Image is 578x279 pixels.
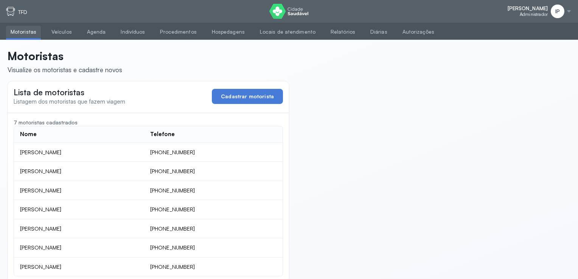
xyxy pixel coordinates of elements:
[144,219,283,239] td: [PHONE_NUMBER]
[144,238,283,257] td: [PHONE_NUMBER]
[212,89,283,104] button: Cadastrar motorista
[366,26,392,38] a: Diárias
[47,26,76,38] a: Veículos
[150,131,175,138] div: Telefone
[520,12,548,17] span: Administrador
[555,8,560,15] span: IP
[6,26,41,38] a: Motoristas
[155,26,201,38] a: Procedimentos
[207,26,249,38] a: Hospedagens
[14,219,144,239] td: [PERSON_NAME]
[20,131,37,138] div: Nome
[14,119,283,126] div: 7 motoristas cadastrados
[82,26,110,38] a: Agenda
[14,181,144,200] td: [PERSON_NAME]
[14,143,144,162] td: [PERSON_NAME]
[144,257,283,276] td: [PHONE_NUMBER]
[144,200,283,219] td: [PHONE_NUMBER]
[14,257,144,276] td: [PERSON_NAME]
[508,5,548,12] span: [PERSON_NAME]
[14,238,144,257] td: [PERSON_NAME]
[255,26,320,38] a: Locais de atendimento
[18,9,27,15] p: TFD
[326,26,360,38] a: Relatórios
[14,98,125,105] span: Listagem dos motoristas que fazem viagem
[14,200,144,219] td: [PERSON_NAME]
[398,26,439,38] a: Autorizações
[14,162,144,181] td: [PERSON_NAME]
[269,4,308,19] img: logo do Cidade Saudável
[8,49,122,63] p: Motoristas
[6,7,15,16] img: tfd.svg
[144,181,283,200] td: [PHONE_NUMBER]
[14,87,84,97] span: Lista de motoristas
[144,143,283,162] td: [PHONE_NUMBER]
[144,162,283,181] td: [PHONE_NUMBER]
[116,26,149,38] a: Indivíduos
[8,66,122,74] div: Visualize os motoristas e cadastre novos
